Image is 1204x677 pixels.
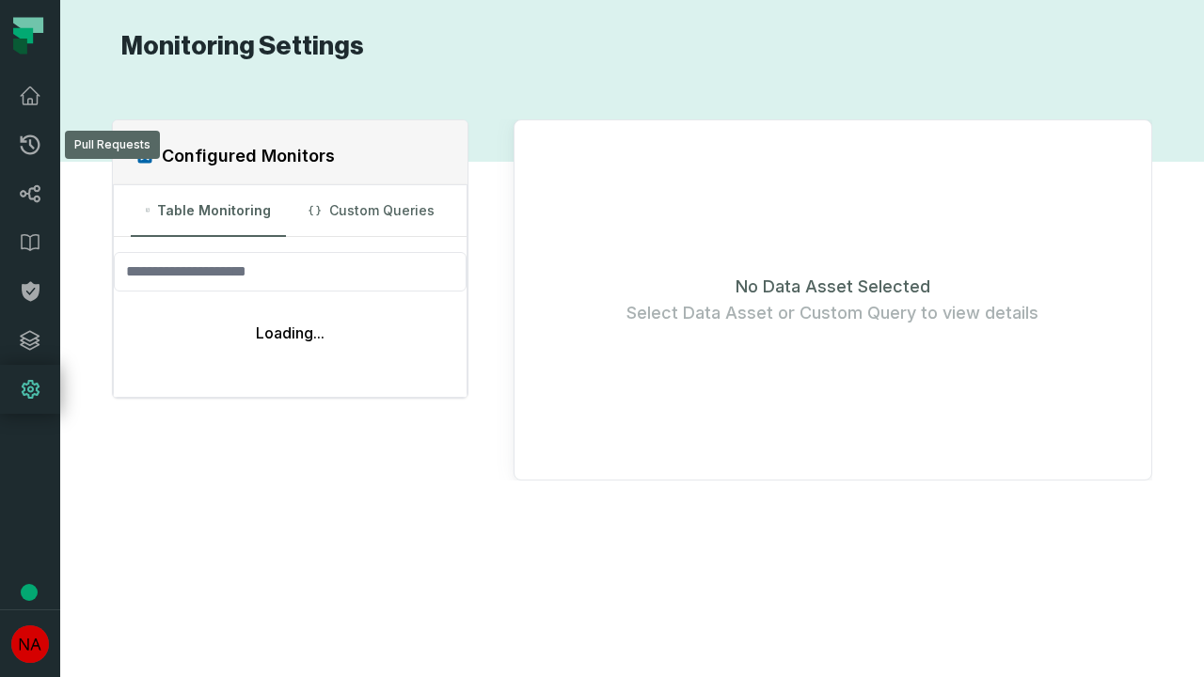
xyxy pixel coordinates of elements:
[626,300,1038,326] span: Select Data Asset or Custom Query to view details
[736,274,930,300] span: No Data Asset Selected
[114,307,466,359] div: Loading...
[65,131,160,159] div: Pull Requests
[112,30,364,63] h1: Monitoring Settings
[162,143,335,169] h2: Configured Monitors
[131,185,286,236] button: Table Monitoring
[293,185,449,236] button: Custom Queries
[11,625,49,663] img: avatar of No Repos Account
[21,584,38,601] div: Tooltip anchor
